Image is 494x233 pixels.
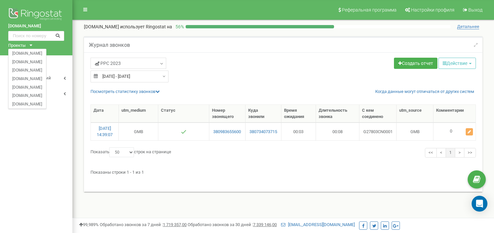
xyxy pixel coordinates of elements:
[397,105,433,123] th: utm_source
[281,222,355,227] a: [EMAIL_ADDRESS][DOMAIN_NAME]
[8,31,64,41] input: Поиск по номеру
[158,105,209,123] th: Статус
[375,89,474,95] a: Когда данные могут отличаться от других систем
[316,105,359,123] th: Длительность звонка
[172,23,186,30] p: 56 %
[472,196,487,212] div: Open Intercom Messenger
[446,148,455,158] a: 1
[8,7,64,23] img: Ringostat logo
[188,222,277,227] span: Обработано звонков за 30 дней :
[436,148,446,158] a: <
[281,123,316,140] td: 00:03
[455,148,464,158] a: >
[212,129,243,135] a: 380983655600
[12,94,42,97] a: [DOMAIN_NAME]
[397,123,433,140] td: GMB
[12,85,42,89] a: [DOMAIN_NAME]
[79,222,99,227] span: 99,989%
[209,105,246,123] th: Номер звонящего
[91,89,160,94] a: Посмотреть cтатистику звонков
[253,222,277,227] u: 7 339 146,00
[109,147,134,157] select: Показатьстрок на странице
[359,105,397,123] th: С кем соединено
[100,222,187,227] span: Обработано звонков за 7 дней :
[120,24,172,29] span: использует Ringostat на
[12,51,42,55] a: [DOMAIN_NAME]
[91,105,119,123] th: Дата
[95,60,121,67] span: PPC 2023
[8,23,64,29] a: [DOMAIN_NAME]
[433,105,476,123] th: Комментарии
[464,148,476,158] a: >>
[8,43,26,49] div: Проекты
[84,23,172,30] p: [DOMAIN_NAME]
[91,58,166,69] a: PPC 2023
[12,102,42,106] a: [DOMAIN_NAME]
[433,123,476,140] td: 0
[91,147,171,157] label: Показать строк на странице
[119,123,158,140] td: GMB
[119,105,158,123] th: utm_medium
[468,7,482,13] span: Выход
[342,7,397,13] span: Реферальная программа
[425,148,437,158] a: <<
[316,123,359,140] td: 00:08
[281,105,316,123] th: Время ожидания
[163,222,187,227] u: 1 719 357,00
[12,60,42,63] a: [DOMAIN_NAME]
[246,105,281,123] th: Куда звонили
[394,58,437,69] a: Создать отчет
[359,123,397,140] td: G27803CN0001
[248,129,278,135] a: 380734073715
[97,126,113,137] a: [DATE] 14:39:07
[12,77,42,80] a: [DOMAIN_NAME]
[457,24,479,29] span: Детальнее
[438,58,476,69] button: Действие
[89,42,130,48] h5: Журнал звонков
[411,7,455,13] span: Настройки профиля
[181,129,186,134] img: Отвечен
[91,167,476,176] div: Показаны строки 1 - 1 из 1
[12,69,42,72] a: [DOMAIN_NAME]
